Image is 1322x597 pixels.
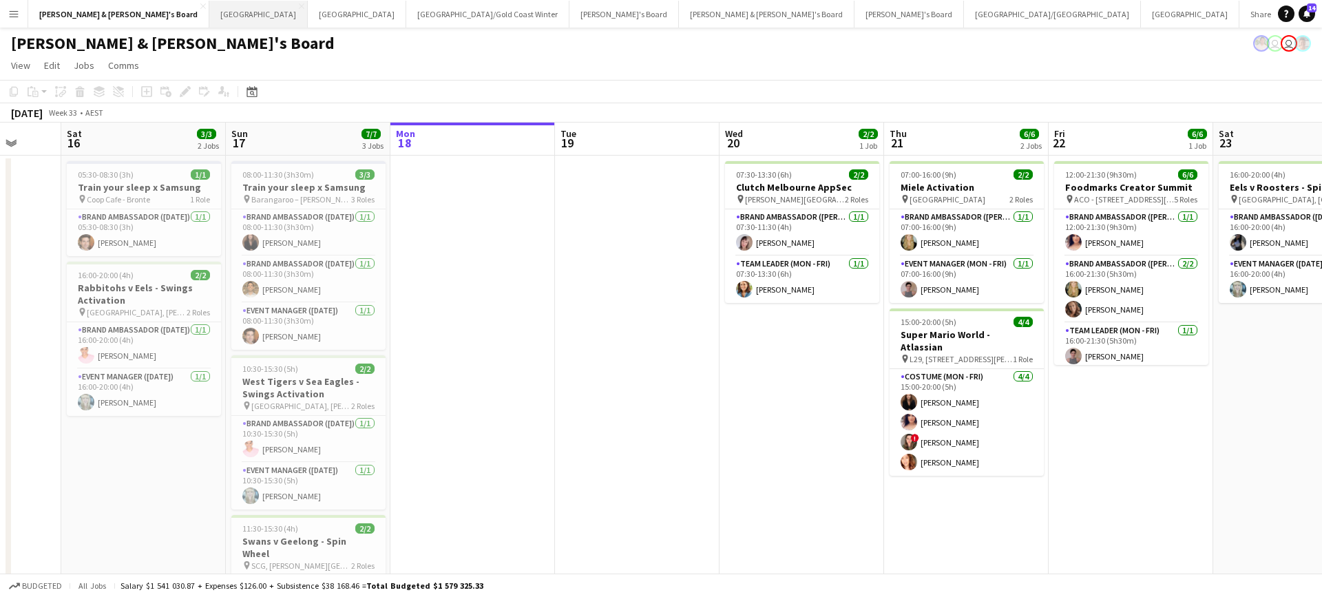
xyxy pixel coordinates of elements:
[406,1,569,28] button: [GEOGRAPHIC_DATA]/Gold Coast Winter
[1054,209,1208,256] app-card-role: Brand Ambassador ([PERSON_NAME])1/112:00-21:30 (9h30m)[PERSON_NAME]
[22,581,62,591] span: Budgeted
[68,56,100,74] a: Jobs
[28,1,209,28] button: [PERSON_NAME] & [PERSON_NAME]'s Board
[355,169,375,180] span: 3/3
[1054,181,1208,193] h3: Foodmarks Creator Summit
[1230,169,1286,180] span: 16:00-20:00 (4h)
[191,169,210,180] span: 1/1
[396,127,415,140] span: Mon
[229,135,248,151] span: 17
[725,181,879,193] h3: Clutch Melbourne AppSec
[76,580,109,591] span: All jobs
[1281,35,1297,52] app-user-avatar: James Millard
[231,463,386,510] app-card-role: Event Manager ([DATE])1/110:30-15:30 (5h)[PERSON_NAME]
[11,59,30,72] span: View
[231,416,386,463] app-card-role: Brand Ambassador ([DATE])1/110:30-15:30 (5h)[PERSON_NAME]
[890,209,1044,256] app-card-role: Brand Ambassador ([PERSON_NAME])1/107:00-16:00 (9h)[PERSON_NAME]
[964,1,1141,28] button: [GEOGRAPHIC_DATA]/[GEOGRAPHIC_DATA]
[901,169,956,180] span: 07:00-16:00 (9h)
[890,328,1044,353] h3: Super Mario World - Atlassian
[11,33,335,54] h1: [PERSON_NAME] & [PERSON_NAME]'s Board
[103,56,145,74] a: Comms
[1253,35,1270,52] app-user-avatar: Arrence Torres
[888,135,907,151] span: 21
[1020,140,1042,151] div: 2 Jobs
[65,135,82,151] span: 16
[231,535,386,560] h3: Swans v Geelong - Spin Wheel
[231,303,386,350] app-card-role: Event Manager ([DATE])1/108:00-11:30 (3h30m)[PERSON_NAME]
[890,181,1044,193] h3: Miele Activation
[910,194,985,205] span: [GEOGRAPHIC_DATA]
[108,59,139,72] span: Comms
[120,580,483,591] div: Salary $1 541 030.87 + Expenses $126.00 + Subsistence $38 168.46 =
[1020,129,1039,139] span: 6/6
[1054,161,1208,365] app-job-card: 12:00-21:30 (9h30m)6/6Foodmarks Creator Summit ACO - [STREET_ADDRESS][PERSON_NAME]5 RolesBrand Am...
[911,434,919,442] span: !
[231,375,386,400] h3: West Tigers v Sea Eagles - Swings Activation
[725,161,879,303] app-job-card: 07:30-13:30 (6h)2/2Clutch Melbourne AppSec [PERSON_NAME][GEOGRAPHIC_DATA]2 RolesBrand Ambassador ...
[725,256,879,303] app-card-role: Team Leader (Mon - Fri)1/107:30-13:30 (6h)[PERSON_NAME]
[351,561,375,571] span: 2 Roles
[231,209,386,256] app-card-role: Brand Ambassador ([DATE])1/108:00-11:30 (3h30m)[PERSON_NAME]
[890,127,907,140] span: Thu
[85,107,103,118] div: AEST
[1307,3,1316,12] span: 14
[251,561,351,571] span: SCG, [PERSON_NAME][GEOGRAPHIC_DATA], [GEOGRAPHIC_DATA]
[1178,169,1197,180] span: 6/6
[67,322,221,369] app-card-role: Brand Ambassador ([DATE])1/116:00-20:00 (4h)[PERSON_NAME]
[67,181,221,193] h3: Train your sleep x Samsung
[1054,127,1065,140] span: Fri
[679,1,854,28] button: [PERSON_NAME] & [PERSON_NAME]'s Board
[1219,127,1234,140] span: Sat
[1299,6,1315,22] a: 14
[67,282,221,306] h3: Rabbitohs v Eels - Swings Activation
[361,129,381,139] span: 7/7
[1054,323,1208,370] app-card-role: Team Leader (Mon - Fri)1/116:00-21:30 (5h30m)[PERSON_NAME]
[67,127,82,140] span: Sat
[560,127,576,140] span: Tue
[1013,354,1033,364] span: 1 Role
[723,135,743,151] span: 20
[890,369,1044,476] app-card-role: Costume (Mon - Fri)4/415:00-20:00 (5h)[PERSON_NAME][PERSON_NAME]![PERSON_NAME][PERSON_NAME]
[890,256,1044,303] app-card-role: Event Manager (Mon - Fri)1/107:00-16:00 (9h)[PERSON_NAME]
[39,56,65,74] a: Edit
[87,194,150,205] span: Coop Cafe - Bronte
[1065,169,1137,180] span: 12:00-21:30 (9h30m)
[1188,129,1207,139] span: 6/6
[1294,35,1311,52] app-user-avatar: Victoria Hunt
[355,364,375,374] span: 2/2
[854,1,964,28] button: [PERSON_NAME]'s Board
[231,181,386,193] h3: Train your sleep x Samsung
[890,308,1044,476] app-job-card: 15:00-20:00 (5h)4/4Super Mario World - Atlassian L29, [STREET_ADDRESS][PERSON_NAME]1 RoleCostume ...
[569,1,679,28] button: [PERSON_NAME]'s Board
[859,129,878,139] span: 2/2
[231,161,386,350] app-job-card: 08:00-11:30 (3h30m)3/3Train your sleep x Samsung Barangaroo – [PERSON_NAME][GEOGRAPHIC_DATA]3 Rol...
[845,194,868,205] span: 2 Roles
[1014,169,1033,180] span: 2/2
[191,270,210,280] span: 2/2
[7,578,64,594] button: Budgeted
[725,127,743,140] span: Wed
[1054,256,1208,323] app-card-role: Brand Ambassador ([PERSON_NAME])2/216:00-21:30 (5h30m)[PERSON_NAME][PERSON_NAME]
[11,106,43,120] div: [DATE]
[6,56,36,74] a: View
[901,317,956,327] span: 15:00-20:00 (5h)
[231,355,386,510] div: 10:30-15:30 (5h)2/2West Tigers v Sea Eagles - Swings Activation [GEOGRAPHIC_DATA], [PERSON_NAME][...
[1217,135,1234,151] span: 23
[74,59,94,72] span: Jobs
[78,270,134,280] span: 16:00-20:00 (4h)
[745,194,845,205] span: [PERSON_NAME][GEOGRAPHIC_DATA]
[67,209,221,256] app-card-role: Brand Ambassador ([DATE])1/105:30-08:30 (3h)[PERSON_NAME]
[910,354,1013,364] span: L29, [STREET_ADDRESS][PERSON_NAME]
[197,129,216,139] span: 3/3
[725,209,879,256] app-card-role: Brand Ambassador ([PERSON_NAME])1/107:30-11:30 (4h)[PERSON_NAME]
[351,194,375,205] span: 3 Roles
[859,140,877,151] div: 1 Job
[87,307,187,317] span: [GEOGRAPHIC_DATA], [PERSON_NAME][GEOGRAPHIC_DATA], [GEOGRAPHIC_DATA]
[251,194,351,205] span: Barangaroo – [PERSON_NAME][GEOGRAPHIC_DATA]
[366,580,483,591] span: Total Budgeted $1 579 325.33
[44,59,60,72] span: Edit
[67,161,221,256] app-job-card: 05:30-08:30 (3h)1/1Train your sleep x Samsung Coop Cafe - Bronte1 RoleBrand Ambassador ([DATE])1/...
